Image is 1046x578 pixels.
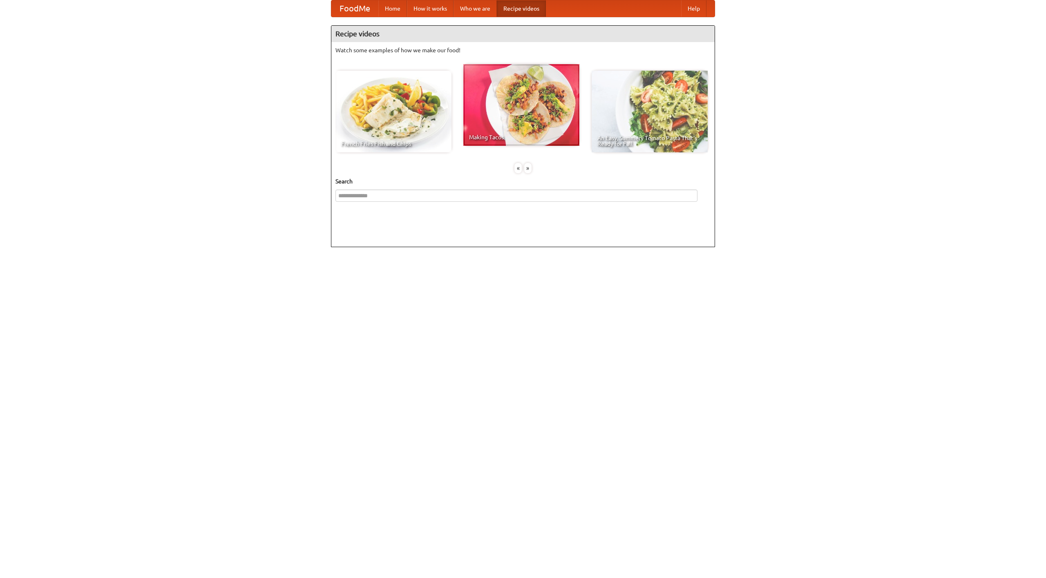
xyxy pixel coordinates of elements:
[341,141,446,147] span: French Fries Fish and Chips
[597,135,702,147] span: An Easy, Summery Tomato Pasta That's Ready for Fall
[497,0,546,17] a: Recipe videos
[407,0,454,17] a: How it works
[514,163,522,173] div: «
[331,26,715,42] h4: Recipe videos
[469,134,574,140] span: Making Tacos
[454,0,497,17] a: Who we are
[463,64,579,146] a: Making Tacos
[524,163,532,173] div: »
[335,71,451,152] a: French Fries Fish and Chips
[378,0,407,17] a: Home
[335,177,711,185] h5: Search
[592,71,708,152] a: An Easy, Summery Tomato Pasta That's Ready for Fall
[331,0,378,17] a: FoodMe
[335,46,711,54] p: Watch some examples of how we make our food!
[681,0,706,17] a: Help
